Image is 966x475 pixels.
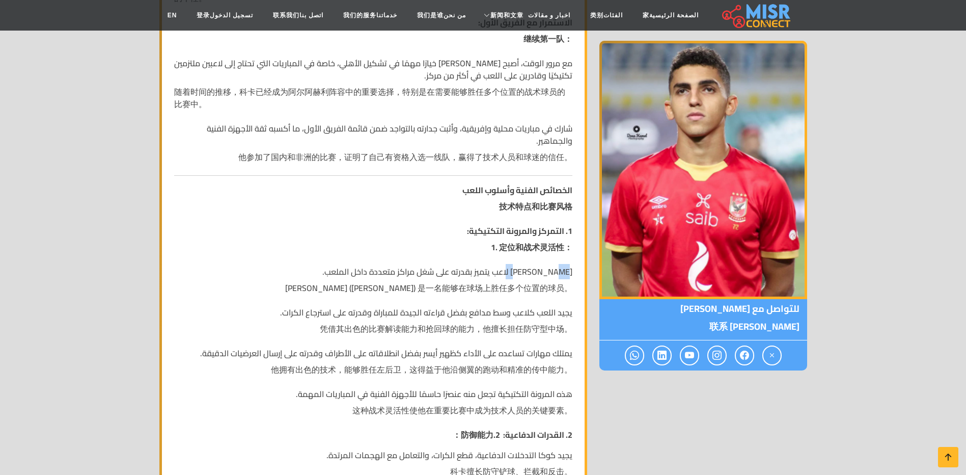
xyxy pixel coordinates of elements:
[643,12,649,19] font: 家
[261,6,331,25] a: اتصل بنا 联系我们
[630,6,706,25] a: الصفحة الرئيسية 家
[174,57,572,114] p: مع مرور الوقت، أصبح [PERSON_NAME] خيارًا مهمًا في تشكيل الأهلي، خاصة في المباريات التي تحتاج إلى ...
[722,3,790,28] img: main.misr_connect
[174,266,572,298] p: [PERSON_NAME] لاعب يتميز بقدرته على شغل مراكز متعددة داخل الملعب.
[271,362,572,377] font: 他拥有出色的技术，能够胜任左后卫，这得益于他沿侧翼的跑动和精准的传中能力。
[453,427,572,442] strong: 2. القدرات الدفاعية:
[343,12,376,19] font: 我们的服务
[467,223,572,255] strong: 1. التمركز والمرونة التكتيكية:
[417,12,444,19] font: 我们是谁
[174,306,572,339] p: يجيد اللعب كلاعب وسط مدافع بفضل قراءته الجيدة للمباراة وقدرته على استرجاع الكرات.
[331,6,405,25] a: خدماتنا 我们的服务
[174,388,572,420] p: هذه المرونة التكتيكية تجعل منه عنصرًا حاسمًا للأجهزة الفنية في المباريات المهمة.
[499,199,572,214] font: 技术特点和比赛风格
[523,31,572,46] font: 继续第一队：
[405,6,474,25] a: من نحن 我们是谁
[160,6,185,25] a: EN
[462,182,572,214] strong: الخصائص الفنية وأسلوب اللعب
[174,347,572,380] p: يمتلك مهارات تساعده على الأداء كظهير أيسر بفضل انطلاقاته على الأطراف وقدرته على إرسال العرضيات ال...
[490,11,570,20] span: اخبار و مقالات
[590,12,603,19] font: 类别
[578,6,630,25] a: الفئات 类别
[273,12,299,19] font: 联系我们
[174,84,565,112] font: 随着时间的推移，科卡已经成为阿尔阿赫利阵容中的重要选择，特别是在需要能够胜任多个位置的战术球员的比赛中。
[238,149,572,165] font: 他参加了国内和非洲的比赛，证明了自己有资格入选一线队，赢得了技术人员和球迷的信任。
[474,6,578,25] a: اخبار و مقالات 新闻和文章
[453,427,500,442] font: 2.防御能力：
[320,321,572,336] font: 凭借其出色的比赛解读能力和抢回球的能力，他擅长担任防守型中场。
[599,41,807,299] img: أحمد نبيل كوكا
[285,280,572,296] font: [PERSON_NAME] ([PERSON_NAME]) 是一名能够在球场上胜任多个位置的球员。
[184,6,261,25] a: تسجيل الدخول 登录
[491,240,572,255] font: 1. 定位和战术灵活性：
[197,12,210,19] font: 登录
[174,122,572,167] p: شارك في مباريات محلية وإفريقية، وأثبت جدارته بالتواجد ضمن قائمة الفريق الأول، ما أكسبه ثقة الأجهز...
[490,12,523,19] font: 新闻和文章
[709,318,799,335] font: 联系 [PERSON_NAME]
[599,299,807,340] span: للتواصل مع [PERSON_NAME]
[352,403,572,418] font: 这种战术灵活性使他在重要比赛中成为技术人员的关键要素。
